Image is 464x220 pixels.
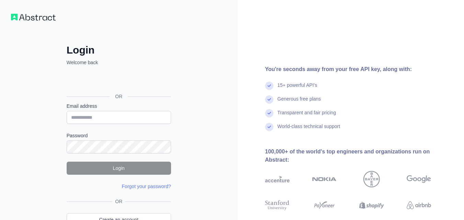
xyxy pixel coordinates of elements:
[265,109,273,117] img: check mark
[278,123,340,137] div: World-class technical support
[312,171,337,187] img: nokia
[122,184,171,189] a: Forgot your password?
[363,171,380,187] img: bayer
[407,199,431,211] img: airbnb
[265,95,273,104] img: check mark
[67,44,171,56] h2: Login
[407,171,431,187] img: google
[265,123,273,131] img: check mark
[112,198,125,205] span: OR
[67,132,171,139] label: Password
[265,148,453,164] div: 100,000+ of the world's top engineers and organizations run on Abstract:
[67,103,171,109] label: Email address
[63,73,173,89] iframe: Sign in with Google Button
[265,199,290,211] img: stanford university
[11,14,56,21] img: Workflow
[265,171,290,187] img: accenture
[67,162,171,175] button: Login
[278,109,336,123] div: Transparent and fair pricing
[359,199,384,211] img: shopify
[278,95,321,109] div: Generous free plans
[265,82,273,90] img: check mark
[67,59,171,66] p: Welcome back
[312,199,337,211] img: payoneer
[278,82,317,95] div: 15+ powerful API's
[110,93,128,100] span: OR
[265,65,453,73] div: You're seconds away from your free API key, along with:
